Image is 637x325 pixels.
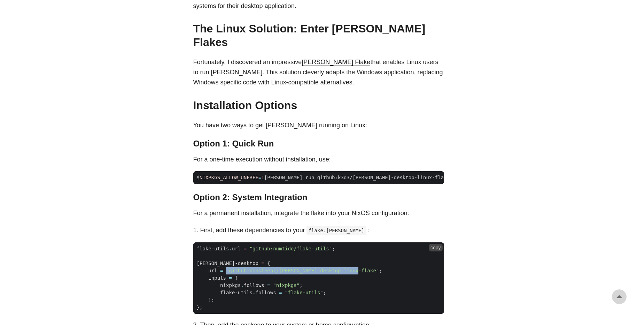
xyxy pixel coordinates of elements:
[193,208,444,218] p: For a permanent installation, integrate the flake into your NixOS configuration:
[193,120,444,130] p: You have two ways to get [PERSON_NAME] running on Linux:
[208,297,214,303] span: };
[193,22,444,49] h2: The Linux Solution: Enter [PERSON_NAME] Flakes
[323,290,326,295] span: ;
[244,282,264,288] span: follows
[200,175,258,180] span: NIXPKGS_ALLOW_UNFREE
[379,268,382,273] span: ;
[302,59,370,66] a: [PERSON_NAME] Flake
[193,192,444,203] h3: Option 2: System Integration
[285,290,323,295] span: "flake-utils"
[193,174,480,181] span: $ [PERSON_NAME] run github:k3d3/[PERSON_NAME]-desktop-linux-flake --impure
[253,290,255,295] span: .
[267,282,270,288] span: =
[300,282,302,288] span: ;
[255,290,276,295] span: follows
[220,282,241,288] span: nixpkgs
[197,246,229,251] span: flake-utils
[261,175,264,180] span: 1
[258,175,261,180] span: =
[200,225,444,235] li: First, add these dependencies to your :
[261,260,264,266] span: =
[279,290,282,295] span: =
[612,289,627,304] a: go to top
[229,275,232,281] span: =
[229,246,232,251] span: .
[193,139,444,149] h3: Option 1: Quick Run
[306,226,367,235] code: flake.[PERSON_NAME]
[220,268,223,273] span: =
[197,260,258,266] span: [PERSON_NAME]-desktop
[226,268,379,273] span: "github:nonsleepr/[PERSON_NAME]-desktop-linux-flake"
[208,268,217,273] span: url
[250,246,332,251] span: "github:numtide/flake-utils"
[197,304,203,310] span: };
[193,57,444,87] p: Fortunately, I discovered an impressive that enables Linux users to run [PERSON_NAME]. This solut...
[193,154,444,165] p: For a one-time execution without installation, use:
[232,246,241,251] span: url
[241,282,243,288] span: .
[244,246,247,251] span: =
[429,244,443,251] button: copy
[332,246,335,251] span: ;
[235,275,238,281] span: {
[267,260,270,266] span: {
[273,282,300,288] span: "nixpkgs"
[220,290,253,295] span: flake-utils
[193,99,444,112] h2: Installation Options
[208,275,226,281] span: inputs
